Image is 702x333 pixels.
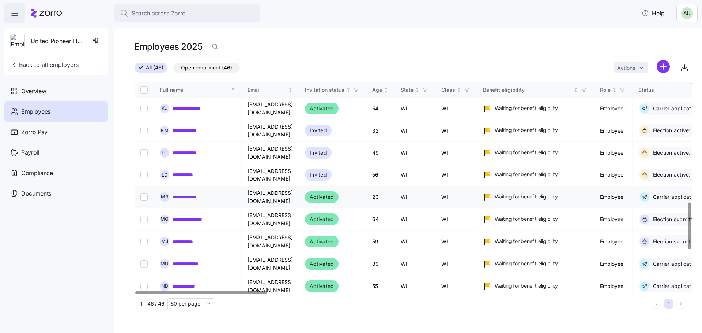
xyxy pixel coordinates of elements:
input: Select record 27 [140,149,148,156]
td: 23 [366,186,395,208]
td: WI [435,186,477,208]
input: Select record 28 [140,171,148,178]
span: Back to all employers [10,60,79,69]
button: Actions [614,62,648,73]
button: Back to all employers [7,57,82,72]
span: Activated [310,282,334,291]
th: EmailNot sorted [242,82,299,98]
span: K M [161,128,169,133]
div: Email [248,86,287,94]
input: Select record 31 [140,238,148,245]
td: [EMAIL_ADDRESS][DOMAIN_NAME] [242,253,299,275]
div: Full name [160,86,229,94]
td: Employee [594,186,633,208]
div: Not sorted [288,87,293,92]
span: Employees [21,107,50,116]
td: Employee [594,164,633,186]
a: Documents [4,183,108,204]
img: Employer logo [11,34,24,49]
span: Waiting for benefit eligibility [495,193,558,200]
button: Previous page [652,299,661,309]
td: WI [395,231,435,253]
input: Select record 25 [140,105,148,112]
td: WI [435,275,477,298]
span: United Pioneer Home [31,37,83,46]
span: Election submitted [651,216,699,223]
input: Select record 26 [140,127,148,134]
span: L D [162,173,167,177]
span: Payroll [21,148,39,157]
span: Election submitted [651,238,699,245]
td: WI [435,142,477,164]
a: Zorro Pay [4,122,108,142]
td: WI [435,231,477,253]
a: Payroll [4,142,108,163]
input: Select record 29 [140,193,148,201]
div: Class [441,86,455,94]
td: 59 [366,231,395,253]
td: WI [435,253,477,275]
span: Invited [310,126,327,135]
span: Waiting for benefit eligibility [495,126,558,134]
span: L C [162,150,168,155]
span: Help [642,9,665,18]
button: 1 [664,299,673,309]
svg: add icon [657,60,670,73]
span: N D [161,284,168,288]
td: [EMAIL_ADDRESS][DOMAIN_NAME] [242,186,299,208]
td: [EMAIL_ADDRESS][DOMAIN_NAME] [242,120,299,142]
div: Benefit eligibility [483,86,572,94]
a: Overview [4,81,108,101]
td: WI [395,142,435,164]
td: WI [435,98,477,120]
span: M U [161,261,169,266]
input: Select all records [140,86,148,94]
a: Compliance [4,163,108,183]
td: [EMAIL_ADDRESS][DOMAIN_NAME] [242,164,299,186]
span: Waiting for benefit eligibility [495,282,558,290]
td: [EMAIL_ADDRESS][DOMAIN_NAME] [242,142,299,164]
span: Open enrollment (46) [181,63,232,72]
div: Age [372,86,382,94]
div: Not sorted [456,87,461,92]
span: Activated [310,215,334,224]
h1: Employees 2025 [135,41,202,52]
td: Employee [594,253,633,275]
div: Not sorted [612,87,617,92]
span: Waiting for benefit eligibility [495,260,558,267]
div: Not sorted [573,87,578,92]
td: [EMAIL_ADDRESS][DOMAIN_NAME] [242,231,299,253]
span: M G [161,217,169,222]
span: Waiting for benefit eligibility [495,149,558,156]
th: ClassNot sorted [435,82,477,98]
div: Not sorted [415,87,420,92]
div: State [401,86,414,94]
span: Activated [310,260,334,268]
td: 64 [366,208,395,231]
div: Role [600,86,611,94]
td: WI [395,208,435,231]
div: Not sorted [384,87,389,92]
td: WI [395,275,435,298]
span: Activated [310,104,334,113]
input: Select record 33 [140,283,148,290]
input: Select record 30 [140,216,148,223]
a: Employees [4,101,108,122]
span: Waiting for benefit eligibility [495,238,558,245]
td: 54 [366,98,395,120]
th: RoleNot sorted [594,82,633,98]
td: Employee [594,231,633,253]
td: WI [435,164,477,186]
td: WI [435,208,477,231]
td: 32 [366,120,395,142]
th: Benefit eligibilityNot sorted [477,82,594,98]
span: Invited [310,148,327,157]
div: Not sorted [346,87,351,92]
span: Waiting for benefit eligibility [495,171,558,178]
span: M J [161,239,168,244]
td: WI [395,120,435,142]
th: Invitation statusNot sorted [299,82,366,98]
span: Activated [310,237,334,246]
span: Actions [617,65,635,71]
td: [EMAIL_ADDRESS][DOMAIN_NAME] [242,98,299,120]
